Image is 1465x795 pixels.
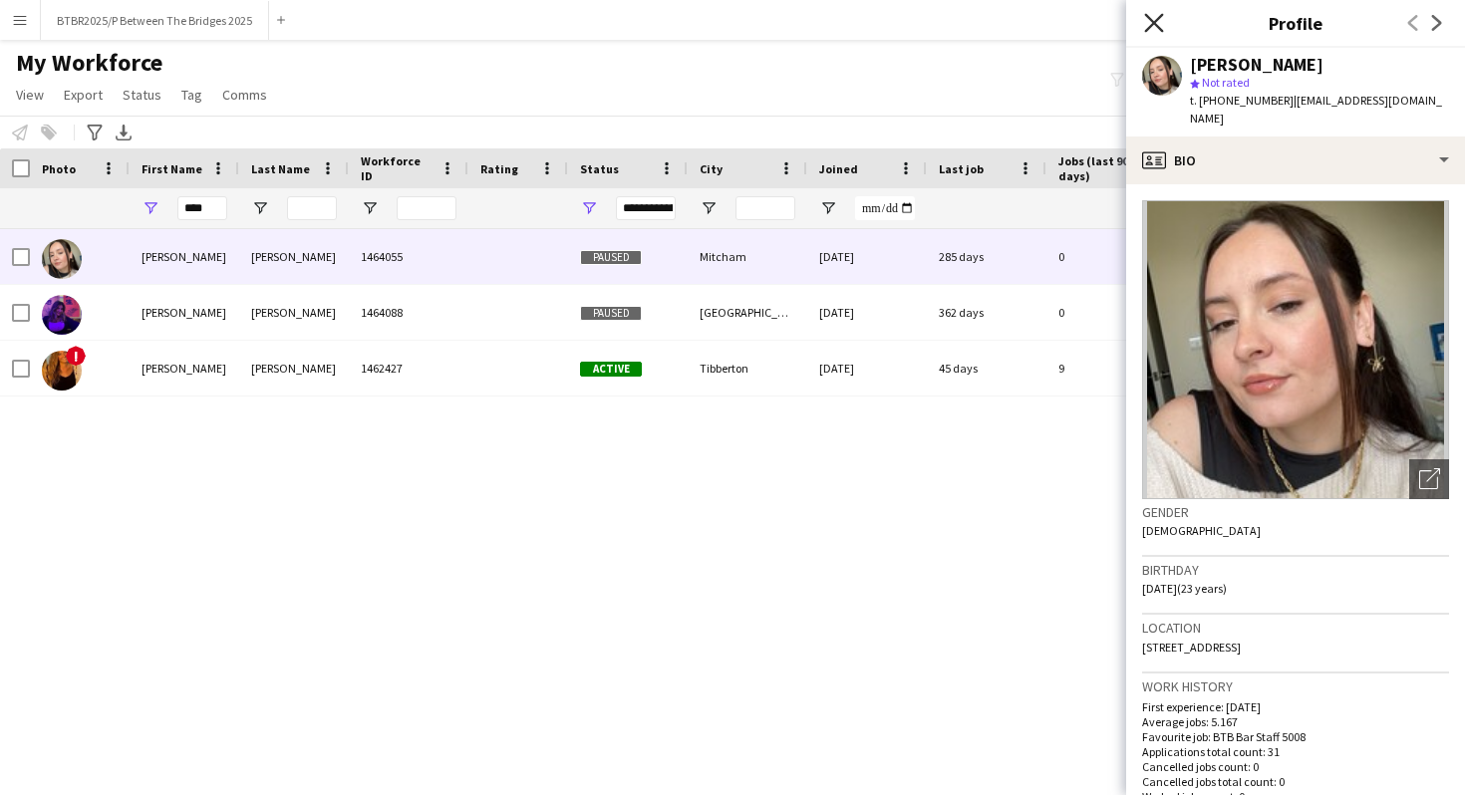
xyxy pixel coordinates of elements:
[1142,699,1449,714] p: First experience: [DATE]
[239,285,349,340] div: [PERSON_NAME]
[130,229,239,284] div: [PERSON_NAME]
[688,229,807,284] div: Mitcham
[807,341,927,396] div: [DATE]
[1142,561,1449,579] h3: Birthday
[580,161,619,176] span: Status
[688,285,807,340] div: [GEOGRAPHIC_DATA]
[8,82,52,108] a: View
[16,48,162,78] span: My Workforce
[239,229,349,284] div: [PERSON_NAME]
[1142,729,1449,744] p: Favourite job: BTB Bar Staff 5008
[1046,285,1176,340] div: 0
[287,196,337,220] input: Last Name Filter Input
[1190,93,1294,108] span: t. [PHONE_NUMBER]
[1190,93,1442,126] span: | [EMAIL_ADDRESS][DOMAIN_NAME]
[819,161,858,176] span: Joined
[16,86,44,104] span: View
[1142,619,1449,637] h3: Location
[251,199,269,217] button: Open Filter Menu
[173,82,210,108] a: Tag
[214,82,275,108] a: Comms
[1142,759,1449,774] p: Cancelled jobs count: 0
[927,285,1046,340] div: 362 days
[42,161,76,176] span: Photo
[807,229,927,284] div: [DATE]
[1202,75,1250,90] span: Not rated
[222,86,267,104] span: Comms
[1126,136,1465,184] div: Bio
[1142,523,1261,538] span: [DEMOGRAPHIC_DATA]
[56,82,111,108] a: Export
[1142,774,1449,789] p: Cancelled jobs total count: 0
[580,199,598,217] button: Open Filter Menu
[855,196,915,220] input: Joined Filter Input
[177,196,227,220] input: First Name Filter Input
[688,341,807,396] div: Tibberton
[1142,744,1449,759] p: Applications total count: 31
[819,199,837,217] button: Open Filter Menu
[83,121,107,144] app-action-btn: Advanced filters
[239,341,349,396] div: [PERSON_NAME]
[580,250,642,265] span: Paused
[142,161,202,176] span: First Name
[251,161,310,176] span: Last Name
[1142,714,1449,729] p: Average jobs: 5.167
[115,82,169,108] a: Status
[1142,503,1449,521] h3: Gender
[42,351,82,391] img: Jade Turnbull
[142,199,159,217] button: Open Filter Menu
[397,196,456,220] input: Workforce ID Filter Input
[1046,341,1176,396] div: 9
[361,199,379,217] button: Open Filter Menu
[939,161,984,176] span: Last job
[41,1,269,40] button: BTBR2025/P Between The Bridges 2025
[1058,153,1140,183] span: Jobs (last 90 days)
[700,161,723,176] span: City
[927,229,1046,284] div: 285 days
[64,86,103,104] span: Export
[42,295,82,335] img: Jade Donaldson
[130,285,239,340] div: [PERSON_NAME]
[349,229,468,284] div: 1464055
[1142,677,1449,695] h3: Work history
[349,285,468,340] div: 1464088
[1142,581,1227,596] span: [DATE] (23 years)
[1190,56,1323,74] div: [PERSON_NAME]
[1409,459,1449,499] div: Open photos pop-in
[580,306,642,321] span: Paused
[361,153,433,183] span: Workforce ID
[42,239,82,279] img: Jade Amos
[580,362,642,377] span: Active
[1142,640,1241,655] span: [STREET_ADDRESS]
[480,161,518,176] span: Rating
[807,285,927,340] div: [DATE]
[1142,200,1449,499] img: Crew avatar or photo
[1046,229,1176,284] div: 0
[123,86,161,104] span: Status
[66,346,86,366] span: !
[1126,10,1465,36] h3: Profile
[130,341,239,396] div: [PERSON_NAME]
[735,196,795,220] input: City Filter Input
[112,121,136,144] app-action-btn: Export XLSX
[349,341,468,396] div: 1462427
[181,86,202,104] span: Tag
[927,341,1046,396] div: 45 days
[700,199,718,217] button: Open Filter Menu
